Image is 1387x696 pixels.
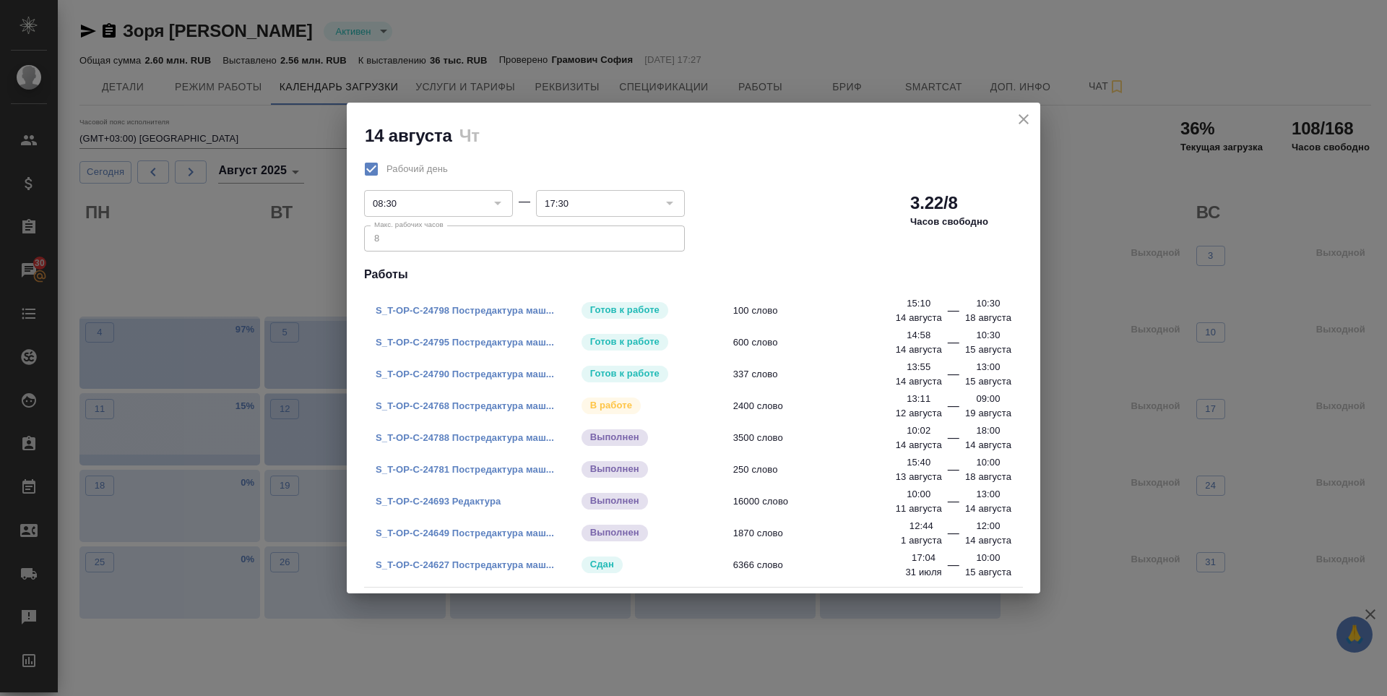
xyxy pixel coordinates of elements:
a: S_T-OP-C-24788 Постредактура маш... [376,432,554,443]
p: 31 июля [905,565,941,580]
p: 14 августа [965,438,1011,452]
p: 13:11 [907,392,930,406]
h2: Чт [459,126,480,145]
p: 15:40 [907,455,930,470]
p: Выполнен [590,462,639,476]
span: Рабочий день [386,162,448,176]
a: S_T-OP-C-24693 Редактура [376,496,501,507]
div: — [948,493,959,516]
p: 19 августа [965,406,1011,421]
a: S_T-OP-C-24795 Постредактура маш... [376,337,554,348]
a: S_T-OP-C-24627 Постредактура маш... [376,559,554,570]
p: 14 августа [896,374,942,389]
span: 100 слово [733,304,938,318]
p: 18:00 [976,424,1000,438]
span: 250 слово [733,463,938,477]
p: Сдан [590,557,614,572]
p: Готов к работе [590,366,660,381]
p: Выполнен [590,494,639,508]
p: 10:30 [976,328,1000,343]
p: 14 августа [896,438,942,452]
p: Готов к работе [590,335,660,349]
p: 14:58 [907,328,930,343]
h4: Работы [364,266,1023,283]
div: — [948,429,959,452]
button: close [1013,108,1034,130]
p: 13:55 [907,360,930,374]
p: 10:30 [976,296,1000,311]
span: 3500 слово [733,431,938,445]
p: 10:00 [976,455,1000,470]
p: 12:00 [976,519,1000,533]
p: 15 августа [965,565,1011,580]
span: 2400 слово [733,399,938,413]
p: Часов свободно [910,215,988,229]
p: 14 августа [965,502,1011,516]
p: 12:44 [909,519,933,533]
p: 10:00 [907,487,930,502]
p: Готов к работе [590,303,660,317]
p: 13:00 [976,487,1000,502]
p: 15 августа [965,343,1011,357]
p: 18 августа [965,311,1011,325]
p: 14 августа [896,311,942,325]
p: 12 августа [896,406,942,421]
p: 15:10 [907,296,930,311]
div: — [948,398,959,421]
p: Выполнен [590,525,639,540]
div: — [948,461,959,484]
span: 1870 слово [733,526,938,541]
h2: 3.22/8 [910,192,958,215]
a: S_T-OP-C-24781 Постредактура маш... [376,464,554,475]
a: S_T-OP-C-24790 Постредактура маш... [376,369,554,379]
span: 600 слово [733,335,938,350]
p: 13 августа [896,470,942,484]
p: 10:00 [976,551,1000,565]
span: 337 слово [733,367,938,382]
h2: 14 августа [365,126,452,145]
div: — [948,302,959,325]
p: 17:04 [912,551,936,565]
p: 13:00 [976,360,1000,374]
p: 10:02 [907,424,930,438]
div: — [948,557,959,580]
p: 14 августа [896,343,942,357]
p: Выполнен [590,430,639,444]
span: 16000 слово [733,494,938,509]
p: 14 августа [965,533,1011,548]
p: 15 августа [965,374,1011,389]
p: 09:00 [976,392,1000,406]
p: 11 августа [896,502,942,516]
p: 18 августа [965,470,1011,484]
p: В работе [590,398,632,413]
a: S_T-OP-C-24798 Постредактура маш... [376,305,554,316]
div: — [948,334,959,357]
a: S_T-OP-C-24649 Постредактура маш... [376,528,554,538]
a: S_T-OP-C-24768 Постредактура маш... [376,400,554,411]
p: 1 августа [901,533,942,548]
div: — [948,525,959,548]
span: 6366 слово [733,558,938,572]
div: — [519,193,530,210]
div: — [948,366,959,389]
